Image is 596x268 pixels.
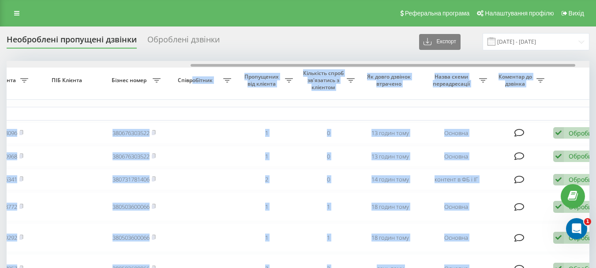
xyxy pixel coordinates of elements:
span: Кількість спроб зв'язатись з клієнтом [302,70,347,91]
td: 1 [297,223,359,252]
td: 0 [297,122,359,144]
span: Назва схеми переадресації [425,73,479,87]
td: 1 [236,192,297,221]
a: 380676303522 [112,129,150,137]
span: Пропущених від клієнта [240,73,285,87]
td: 13 годин тому [359,122,421,144]
a: 380503600066 [112,234,150,242]
span: ПІБ Клієнта [40,77,96,84]
span: Налаштування профілю [485,10,554,17]
span: Бізнес номер [108,77,153,84]
td: 2 [236,169,297,190]
td: Основна [421,122,491,144]
td: 0 [297,146,359,167]
a: 380503600066 [112,203,150,211]
td: 14 годин тому [359,169,421,190]
iframe: Intercom live chat [566,218,587,239]
td: Основна [421,192,491,221]
div: Необроблені пропущені дзвінки [7,35,137,49]
td: 18 годин тому [359,223,421,252]
td: Основна [421,223,491,252]
td: 18 годин тому [359,192,421,221]
span: Коментар до дзвінка [496,73,536,87]
td: 0 [297,169,359,190]
td: 1 [236,122,297,144]
td: 13 годин тому [359,146,421,167]
span: Вихід [569,10,584,17]
td: 1 [236,223,297,252]
td: Основна [421,146,491,167]
div: Оброблені дзвінки [147,35,220,49]
button: Експорт [419,34,461,50]
span: Реферальна програма [405,10,470,17]
span: Як довго дзвінок втрачено [366,73,414,87]
td: контент в ФБ і ІГ [421,169,491,190]
td: 1 [236,146,297,167]
td: 1 [297,192,359,221]
a: 380676303522 [112,152,150,160]
span: Співробітник [169,77,223,84]
a: 380731781406 [112,175,150,183]
span: 1 [584,218,591,225]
